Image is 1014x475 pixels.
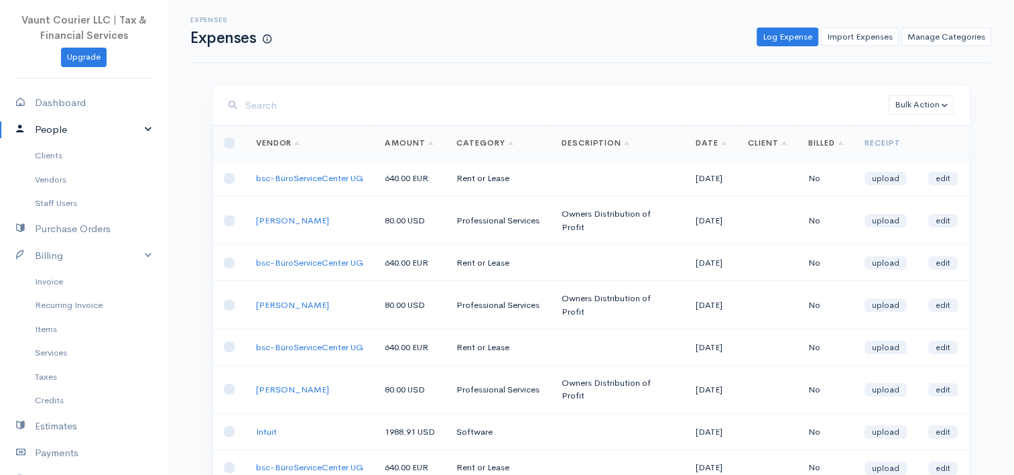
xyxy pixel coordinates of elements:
[190,16,271,23] h6: Expenses
[21,13,147,42] span: Vaunt Courier LLC | Tax & Financial Services
[685,413,737,450] td: [DATE]
[901,28,991,47] a: Manage Categories
[551,197,685,245] td: Owners Distribution of Profit
[551,365,685,413] td: Owners Distribution of Profit
[374,197,446,245] td: 80.00 USD
[854,126,917,160] th: Receipt
[685,281,737,329] td: [DATE]
[821,28,899,47] a: Import Expenses
[865,256,907,270] a: upload
[928,172,958,185] a: edit
[374,329,446,366] td: 640.00 EUR
[798,329,854,366] td: No
[263,34,271,45] span: How to log your Expenses?
[562,138,630,148] a: Description
[256,138,300,148] a: Vendor
[865,341,907,354] a: upload
[889,95,954,115] button: Bulk Action
[256,172,363,184] a: bsc-BüroServiceCenter UG
[685,197,737,245] td: [DATE]
[256,257,363,268] a: bsc-BüroServiceCenter UG
[374,245,446,281] td: 640.00 EUR
[808,138,843,148] a: Billed
[748,138,787,148] a: Client
[446,329,550,366] td: Rent or Lease
[61,48,107,67] a: Upgrade
[374,413,446,450] td: 1988.91 USD
[928,425,958,439] a: edit
[865,299,907,312] a: upload
[256,299,329,311] a: [PERSON_NAME]
[798,245,854,281] td: No
[696,138,726,148] a: Date
[865,425,907,439] a: upload
[798,160,854,197] td: No
[446,197,550,245] td: Professional Services
[256,426,277,437] a: Intuit
[865,383,907,397] a: upload
[865,172,907,185] a: upload
[685,329,737,366] td: [DATE]
[256,215,329,226] a: [PERSON_NAME]
[256,384,329,395] a: [PERSON_NAME]
[928,299,958,312] a: edit
[190,30,271,46] h1: Expenses
[256,341,363,353] a: bsc-BüroServiceCenter UG
[798,197,854,245] td: No
[928,256,958,270] a: edit
[757,28,818,47] a: Log Expense
[374,365,446,413] td: 80.00 USD
[798,413,854,450] td: No
[685,160,737,197] td: [DATE]
[798,365,854,413] td: No
[446,413,550,450] td: Software
[685,245,737,281] td: [DATE]
[374,160,446,197] td: 640.00 EUR
[865,214,907,227] a: upload
[374,281,446,329] td: 80.00 USD
[928,214,958,227] a: edit
[446,281,550,329] td: Professional Services
[928,341,958,354] a: edit
[256,462,363,473] a: bsc-BüroServiceCenter UG
[456,138,513,148] a: Category
[446,160,550,197] td: Rent or Lease
[685,365,737,413] td: [DATE]
[928,383,958,397] a: edit
[245,92,889,119] input: Search
[385,138,434,148] a: Amount
[928,462,958,475] a: edit
[865,462,907,475] a: upload
[798,281,854,329] td: No
[551,281,685,329] td: Owners Distribution of Profit
[446,365,550,413] td: Professional Services
[446,245,550,281] td: Rent or Lease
